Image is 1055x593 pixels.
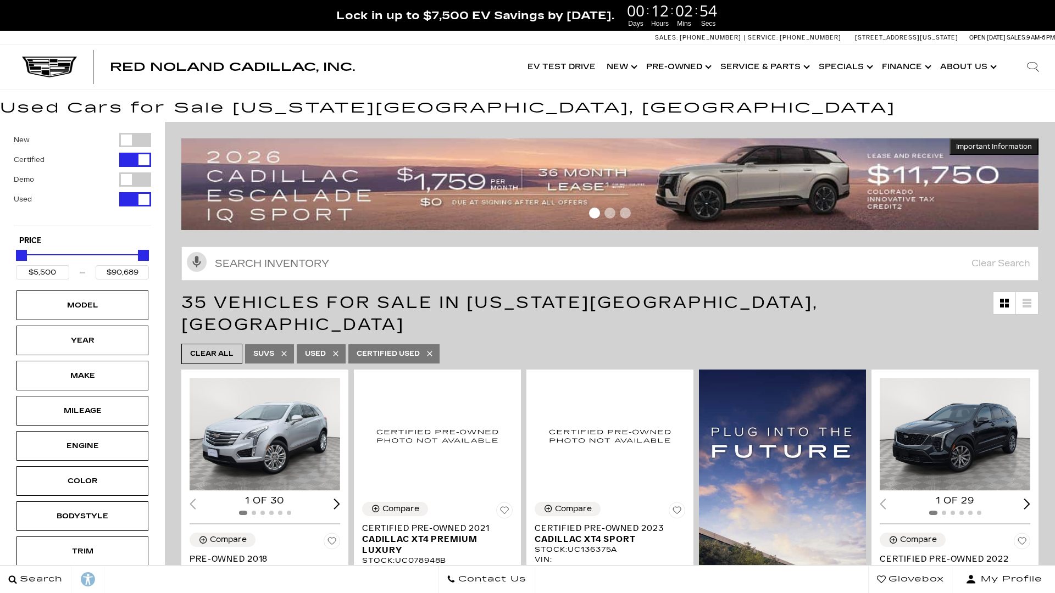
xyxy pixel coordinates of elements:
[110,60,355,74] span: Red Noland Cadillac, Inc.
[190,378,340,491] div: 1 / 2
[880,495,1030,507] div: 1 of 29
[886,572,944,587] span: Glovebox
[1007,34,1026,41] span: Sales:
[855,34,958,41] a: [STREET_ADDRESS][US_STATE]
[780,34,841,41] span: [PHONE_NUMBER]
[535,545,685,555] div: Stock : UC136375A
[362,534,504,556] span: Cadillac XT4 Premium Luxury
[16,246,149,279] div: Price
[190,495,340,507] div: 1 of 30
[976,572,1042,587] span: My Profile
[17,572,63,587] span: Search
[190,553,332,564] span: Pre-Owned 2018
[334,499,340,509] div: Next slide
[698,19,719,29] span: Secs
[16,265,69,279] input: Minimum
[649,3,670,18] span: 12
[655,34,678,41] span: Sales:
[16,361,148,390] div: MakeMake
[210,535,247,545] div: Compare
[16,326,148,355] div: YearYear
[456,572,526,587] span: Contact Us
[14,174,34,185] label: Demo
[110,61,355,72] a: Red Noland Cadillac, Inc.
[14,133,151,226] div: Filter by Vehicle Type
[362,378,513,494] img: 2021 Cadillac XT4 Premium Luxury
[55,334,110,346] div: Year
[190,378,340,491] img: 2018 Cadillac XT5 Premium Luxury AWD 1
[698,3,719,18] span: 54
[438,566,535,593] a: Contact Us
[535,534,677,545] span: Cadillac XT4 Sport
[953,566,1055,593] button: Open user profile menu
[181,138,1039,230] a: 2509-September-FOM-Escalade-IQ-Lease9
[674,19,695,29] span: Mins
[496,502,513,523] button: Save Vehicle
[357,347,420,361] span: Certified Used
[669,502,685,523] button: Save Vehicle
[535,523,685,545] a: Certified Pre-Owned 2023Cadillac XT4 Sport
[362,502,428,516] button: Compare Vehicle
[715,45,813,89] a: Service & Parts
[16,466,148,496] div: ColorColor
[880,553,1030,575] a: Certified Pre-Owned 2022Cadillac XT4 Sport
[813,45,876,89] a: Specials
[1014,533,1030,553] button: Save Vehicle
[55,370,110,382] div: Make
[641,45,715,89] a: Pre-Owned
[1036,5,1050,19] a: Close
[55,545,110,557] div: Trim
[324,533,340,553] button: Save Vehicle
[1024,499,1030,509] div: Next slide
[880,378,1030,491] div: 1 / 2
[16,536,148,566] div: TrimTrim
[535,378,685,494] img: 2023 Cadillac XT4 Sport
[362,523,504,534] span: Certified Pre-Owned 2021
[14,154,45,165] label: Certified
[190,533,256,547] button: Compare Vehicle
[535,523,677,534] span: Certified Pre-Owned 2023
[16,431,148,461] div: EngineEngine
[744,35,844,41] a: Service: [PHONE_NUMBER]
[362,556,513,566] div: Stock : UC078948B
[305,347,326,361] span: Used
[55,475,110,487] div: Color
[336,8,614,23] span: Lock in up to $7,500 EV Savings by [DATE].
[748,34,778,41] span: Service:
[138,250,149,261] div: Maximum Price
[181,293,818,334] span: 35 Vehicles for Sale in [US_STATE][GEOGRAPHIC_DATA], [GEOGRAPHIC_DATA]
[14,194,32,205] label: Used
[181,247,1039,281] input: Search Inventory
[555,504,592,514] div: Compare
[55,510,110,522] div: Bodystyle
[362,523,513,556] a: Certified Pre-Owned 2021Cadillac XT4 Premium Luxury
[868,566,953,593] a: Glovebox
[670,2,674,19] span: :
[22,57,77,77] img: Cadillac Dark Logo with Cadillac White Text
[55,299,110,311] div: Model
[535,555,685,574] div: VIN: [US_VEHICLE_IDENTIFICATION_NUMBER]
[16,501,148,531] div: BodystyleBodystyle
[625,19,646,29] span: Days
[949,138,1039,155] button: Important Information
[956,142,1032,151] span: Important Information
[601,45,641,89] a: New
[14,135,30,146] label: New
[900,535,937,545] div: Compare
[253,347,274,361] span: SUVs
[876,45,935,89] a: Finance
[935,45,1000,89] a: About Us
[16,250,27,261] div: Minimum Price
[620,208,631,219] span: Go to slide 3
[604,208,615,219] span: Go to slide 2
[880,378,1030,491] img: 2022 Cadillac XT4 Sport 1
[695,2,698,19] span: :
[535,502,601,516] button: Compare Vehicle
[19,236,146,246] h5: Price
[16,290,148,320] div: ModelModel
[522,45,601,89] a: EV Test Drive
[969,34,1006,41] span: Open [DATE]
[1026,34,1055,41] span: 9 AM-6 PM
[646,2,649,19] span: :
